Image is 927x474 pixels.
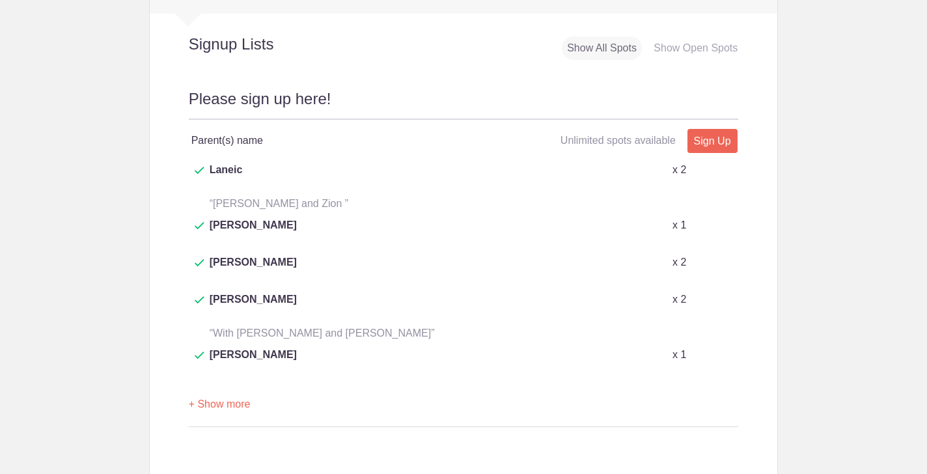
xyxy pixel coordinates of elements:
h2: Signup Lists [150,35,359,54]
img: Check dark green [195,296,204,304]
p: x 2 [672,292,686,307]
div: Show Open Spots [648,36,743,61]
h2: Please sign up here! [189,88,739,120]
p: x 2 [672,162,686,178]
a: Sign Up [687,129,738,153]
img: Check dark green [195,352,204,359]
h4: Parent(s) name [191,133,463,148]
p: x 2 [672,255,686,270]
span: [PERSON_NAME] [210,217,297,249]
p: x 1 [672,217,686,233]
span: Laneic [210,162,243,193]
button: + Show more [189,384,251,425]
div: Show All Spots [562,36,642,61]
img: Check dark green [195,167,204,174]
span: “With [PERSON_NAME] and [PERSON_NAME]” [210,328,435,339]
p: x 1 [672,347,686,363]
span: [PERSON_NAME] [210,347,297,378]
img: Check dark green [195,222,204,230]
span: Unlimited spots available [560,135,676,146]
span: [PERSON_NAME] [210,292,297,323]
span: “[PERSON_NAME] and Zion ” [210,198,348,209]
span: [PERSON_NAME] [210,255,297,286]
img: Check dark green [195,259,204,267]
